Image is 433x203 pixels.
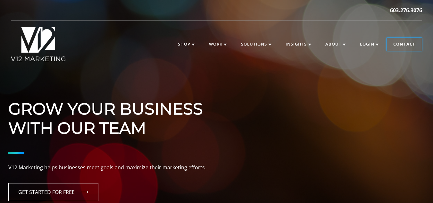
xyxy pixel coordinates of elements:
[8,80,425,138] h1: Grow Your Business With Our Team
[354,38,385,51] a: Login
[171,38,201,51] a: Shop
[390,6,422,14] a: 603.276.3076
[279,38,318,51] a: Insights
[8,164,425,172] p: V12 Marketing helps businesses meet goals and maximize their marketing efforts.
[319,38,352,51] a: About
[8,183,98,201] a: GET STARTED FOR FREE
[11,27,65,61] img: V12 MARKETING Logo New Hampshire Marketing Agency
[203,38,233,51] a: Work
[387,38,422,51] a: Contact
[401,172,433,203] iframe: Chat Widget
[235,38,278,51] a: Solutions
